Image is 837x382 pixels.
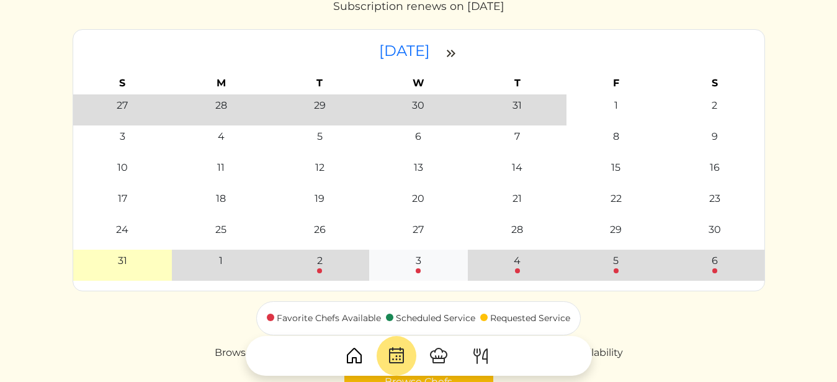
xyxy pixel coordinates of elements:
div: 29 [314,98,326,113]
img: CalendarDots-5bcf9d9080389f2a281d69619e1c85352834be518fbc73d9501aef674afc0d57.svg [387,346,406,366]
div: 9 [712,129,718,144]
div: 16 [710,160,720,175]
div: 5 [613,253,619,268]
div: 12 [315,160,325,175]
time: [DATE] [379,42,430,60]
div: 2 [712,98,717,113]
a: 2 [317,253,323,273]
div: 29 [610,222,622,237]
div: 8 [613,129,619,144]
div: 6 [415,129,421,144]
div: 1 [219,253,223,268]
div: Favorite Chefs Available [277,312,381,325]
img: double_arrow_right-997dabdd2eccb76564fe50414fa626925505af7f86338824324e960bc414e1a4.svg [444,46,459,61]
a: [DATE] [379,42,434,60]
div: 4 [218,129,225,144]
div: 28 [511,222,523,237]
div: 27 [117,98,128,113]
div: 26 [314,222,326,237]
div: 20 [412,191,424,206]
div: 21 [512,191,522,206]
div: 10 [117,160,128,175]
div: 25 [215,222,226,237]
div: 18 [216,191,226,206]
div: 5 [317,129,323,144]
div: 3 [416,253,421,268]
div: 7 [514,129,520,144]
th: S [73,72,172,94]
div: 27 [413,222,424,237]
div: Requested Service [490,312,570,325]
th: S [665,72,764,94]
div: 31 [118,253,127,268]
div: 6 [712,253,718,268]
th: T [468,72,566,94]
a: 6 [712,253,718,273]
th: W [369,72,468,94]
div: 4 [514,253,521,268]
div: 30 [412,98,424,113]
div: 28 [215,98,227,113]
div: 14 [512,160,522,175]
div: 19 [315,191,325,206]
div: 1 [614,98,618,113]
img: ForkKnife-55491504ffdb50bab0c1e09e7649658475375261d09fd45db06cec23bce548bf.svg [471,346,491,366]
a: 4 [514,253,521,273]
div: 30 [709,222,721,237]
a: 5 [613,253,619,273]
div: 24 [116,222,128,237]
th: M [172,72,271,94]
div: 17 [118,191,127,206]
div: 2 [317,253,323,268]
div: 11 [217,160,225,175]
th: T [271,72,369,94]
a: 3 [416,253,421,273]
div: 15 [611,160,620,175]
div: 23 [709,191,720,206]
div: 13 [414,160,423,175]
th: F [566,72,665,94]
div: 22 [611,191,622,206]
div: 3 [120,129,125,144]
div: Scheduled Service [396,312,475,325]
img: ChefHat-a374fb509e4f37eb0702ca99f5f64f3b6956810f32a249b33092029f8484b388.svg [429,346,449,366]
div: 31 [512,98,522,113]
img: House-9bf13187bcbb5817f509fe5e7408150f90897510c4275e13d0d5fca38e0b5951.svg [344,346,364,366]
